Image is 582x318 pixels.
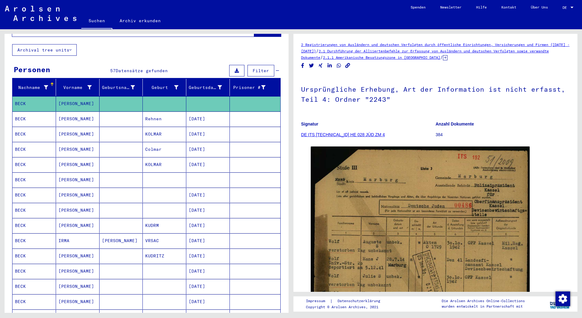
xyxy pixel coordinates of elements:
[12,96,56,111] mat-cell: BECK
[12,157,56,172] mat-cell: BECK
[143,233,186,248] mat-cell: VRSAC
[143,157,186,172] mat-cell: KOLMAR
[436,122,474,126] b: Anzahl Dokumente
[143,249,186,263] mat-cell: KUDRITZ
[145,84,178,91] div: Geburt‏
[549,296,571,311] img: yv_logo.png
[143,218,186,233] mat-cell: KUDRM
[56,203,100,218] mat-cell: [PERSON_NAME]
[306,304,387,310] p: Copyright © Arolsen Archives, 2021
[56,111,100,126] mat-cell: [PERSON_NAME]
[232,83,273,92] div: Prisoner #
[186,249,230,263] mat-cell: [DATE]
[189,84,222,91] div: Geburtsdatum
[323,55,440,60] a: 2.1.1 Amerikanische Besatzungszone in [GEOGRAPHIC_DATA]
[12,249,56,263] mat-cell: BECK
[56,79,100,96] mat-header-cell: Vorname
[58,84,92,91] div: Vorname
[301,49,549,60] a: 2.1 Durchführung der Alliiertenbefehle zur Erfassung von Ausländern und deutschen Verfolgten sowi...
[56,96,100,111] mat-cell: [PERSON_NAME]
[116,68,168,73] span: Datensätze gefunden
[81,13,112,29] a: Suchen
[345,62,351,69] button: Copy link
[436,132,570,138] p: 384
[186,157,230,172] mat-cell: [DATE]
[186,264,230,279] mat-cell: [DATE]
[186,142,230,157] mat-cell: [DATE]
[308,62,315,69] button: Share on Twitter
[12,142,56,157] mat-cell: BECK
[143,111,186,126] mat-cell: Rehnen
[56,279,100,294] mat-cell: [PERSON_NAME]
[230,79,280,96] mat-header-cell: Prisoner #
[306,298,387,304] div: |
[143,142,186,157] mat-cell: Colmar
[232,84,265,91] div: Prisoner #
[301,42,570,53] a: 2 Registrierungen von Ausländern und deutschen Verfolgten durch öffentliche Einrichtungen, Versic...
[12,111,56,126] mat-cell: BECK
[333,298,387,304] a: Datenschutzerklärung
[12,188,56,203] mat-cell: BECK
[317,62,324,69] button: Share on Xing
[442,298,525,304] p: Die Arolsen Archives Online-Collections
[186,279,230,294] mat-cell: [DATE]
[102,84,135,91] div: Geburtsname
[186,294,230,309] mat-cell: [DATE]
[442,304,525,309] p: wurden entwickelt in Partnerschaft mit
[56,218,100,233] mat-cell: [PERSON_NAME]
[12,79,56,96] mat-header-cell: Nachname
[186,233,230,248] mat-cell: [DATE]
[56,233,100,248] mat-cell: IRMA
[189,83,230,92] div: Geburtsdatum
[12,127,56,142] mat-cell: BECK
[14,64,50,75] div: Personen
[56,249,100,263] mat-cell: [PERSON_NAME]
[301,75,570,112] h1: Ursprüngliche Erhebung, Art der Information ist nicht erfasst, Teil 4: Ordner "2243"
[143,127,186,142] mat-cell: KOLMAR
[12,203,56,218] mat-cell: BECK
[12,44,77,56] button: Archival tree units
[563,5,569,10] span: DE
[56,157,100,172] mat-cell: [PERSON_NAME]
[56,142,100,157] mat-cell: [PERSON_NAME]
[327,62,333,69] button: Share on LinkedIn
[556,291,570,306] img: Zustimmung ändern
[58,83,99,92] div: Vorname
[102,83,143,92] div: Geburtsname
[5,6,76,21] img: Arolsen_neg.svg
[100,233,143,248] mat-cell: [PERSON_NAME]
[56,127,100,142] mat-cell: [PERSON_NAME]
[186,188,230,203] mat-cell: [DATE]
[12,264,56,279] mat-cell: BECK
[143,79,186,96] mat-header-cell: Geburt‏
[12,294,56,309] mat-cell: BECK
[440,55,443,60] span: /
[306,298,330,304] a: Impressum
[145,83,186,92] div: Geburt‏
[56,188,100,203] mat-cell: [PERSON_NAME]
[56,172,100,187] mat-cell: [PERSON_NAME]
[186,218,230,233] mat-cell: [DATE]
[336,62,342,69] button: Share on WhatsApp
[301,132,385,137] a: DE ITS [TECHNICAL_ID] HE 028 JÜD ZM 4
[300,62,306,69] button: Share on Facebook
[12,172,56,187] mat-cell: BECK
[110,68,116,73] span: 57
[12,218,56,233] mat-cell: BECK
[56,294,100,309] mat-cell: [PERSON_NAME]
[316,48,319,54] span: /
[186,111,230,126] mat-cell: [DATE]
[186,79,230,96] mat-header-cell: Geburtsdatum
[186,203,230,218] mat-cell: [DATE]
[100,79,143,96] mat-header-cell: Geburtsname
[12,279,56,294] mat-cell: BECK
[247,65,274,76] button: Filter
[253,68,269,73] span: Filter
[320,55,323,60] span: /
[112,13,168,28] a: Archiv erkunden
[301,122,318,126] b: Signatur
[186,127,230,142] mat-cell: [DATE]
[15,83,56,92] div: Nachname
[15,84,48,91] div: Nachname
[12,233,56,248] mat-cell: BECK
